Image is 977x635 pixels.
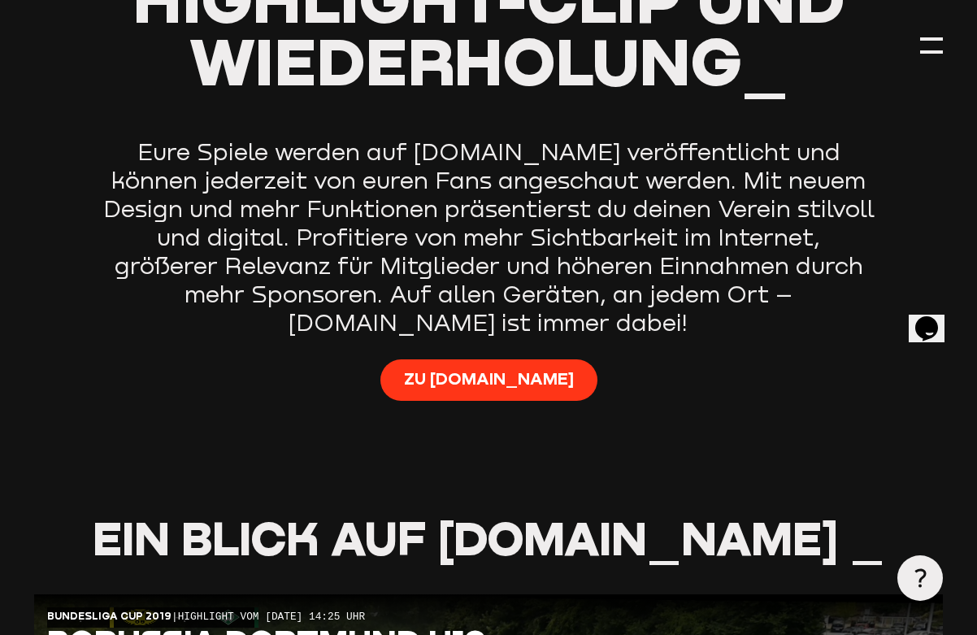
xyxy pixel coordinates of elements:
[380,359,597,401] a: Zu [DOMAIN_NAME]
[909,294,961,342] iframe: chat widget
[93,509,426,566] span: Ein Blick auf
[404,368,574,390] span: Zu [DOMAIN_NAME]
[437,509,884,566] span: [DOMAIN_NAME] _
[102,137,875,337] p: Eure Spiele werden auf [DOMAIN_NAME] veröffentlicht und können jederzeit von euren Fans angeschau...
